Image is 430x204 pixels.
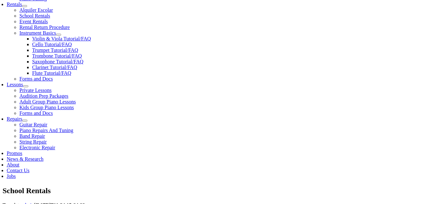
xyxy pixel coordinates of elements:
a: Contact Us [7,168,30,173]
a: Promos [7,151,22,156]
a: Forms and Docs [19,76,53,81]
a: Saxophone Tutorial/FAQ [32,59,83,64]
a: Guitar Repair [19,122,47,127]
a: Lessons [7,82,23,87]
a: Jobs [7,173,16,179]
a: School Rentals [19,13,50,18]
a: Instrument Basics [19,30,56,36]
a: News & Research [7,156,44,162]
a: String Repair [19,139,47,144]
a: Alquiler Escolar [19,7,53,13]
a: Event Rentals [19,19,48,24]
a: Violin & Viola Tutorial/FAQ [32,36,91,41]
a: Electronic Repair [19,145,55,150]
a: Flute Tutorial/FAQ [32,70,71,76]
button: Open submenu of Lessons [23,85,28,87]
a: Rental Return Procedure [19,25,70,30]
button: Open submenu of Rentals [22,5,27,7]
button: Open submenu of Instrument Basics [56,34,61,36]
a: Repairs [7,116,22,122]
a: Cello Tutorial/FAQ [32,42,72,47]
a: About [7,162,19,167]
a: Band Repair [19,133,45,139]
a: Adult Group Piano Lessons [19,99,76,104]
a: Private Lessons [19,88,52,93]
button: Open submenu of Repairs [22,120,27,122]
a: Trombone Tutorial/FAQ [32,53,82,59]
a: Audition Prep Packages [19,93,68,99]
a: Clarinet Tutorial/FAQ [32,65,77,70]
a: Rentals [7,2,22,7]
a: Forms and Docs [19,110,53,116]
a: Piano Repairs And Tuning [19,128,73,133]
a: Kids Group Piano Lessons [19,105,74,110]
a: Trumpet Tutorial/FAQ [32,47,78,53]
